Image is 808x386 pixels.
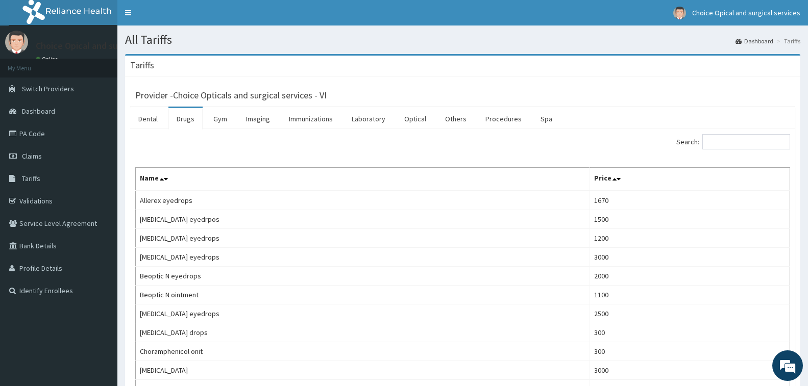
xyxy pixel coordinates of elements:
[590,361,790,380] td: 3000
[36,56,60,63] a: Online
[590,248,790,267] td: 3000
[281,108,341,130] a: Immunizations
[130,108,166,130] a: Dental
[136,304,590,323] td: [MEDICAL_DATA] eyedrops
[676,134,790,149] label: Search:
[136,210,590,229] td: [MEDICAL_DATA] eyedrpos
[36,41,174,50] p: Choice Opical and surgical services
[136,248,590,267] td: [MEDICAL_DATA] eyedrops
[673,7,686,19] img: User Image
[590,323,790,342] td: 300
[774,37,800,45] li: Tariffs
[437,108,475,130] a: Others
[590,168,790,191] th: Price
[136,229,590,248] td: [MEDICAL_DATA] eyedrops
[736,37,773,45] a: Dashboard
[590,342,790,361] td: 300
[238,108,278,130] a: Imaging
[477,108,530,130] a: Procedures
[702,134,790,149] input: Search:
[692,8,800,17] span: Choice Opical and surgical services
[136,286,590,304] td: Beoptic N ointment
[168,108,203,130] a: Drugs
[590,210,790,229] td: 1500
[590,267,790,286] td: 2000
[22,151,42,161] span: Claims
[590,229,790,248] td: 1200
[136,191,590,210] td: Allerex eyedrops
[136,267,590,286] td: Beoptic N eyedrops
[532,108,560,130] a: Spa
[136,323,590,342] td: [MEDICAL_DATA] drops
[5,31,28,54] img: User Image
[205,108,235,130] a: Gym
[590,286,790,304] td: 1100
[590,191,790,210] td: 1670
[22,174,40,183] span: Tariffs
[590,304,790,323] td: 2500
[135,91,327,100] h3: Provider - Choice Opticals and surgical services - VI
[22,84,74,93] span: Switch Providers
[130,61,154,70] h3: Tariffs
[136,168,590,191] th: Name
[344,108,394,130] a: Laboratory
[396,108,434,130] a: Optical
[22,107,55,116] span: Dashboard
[136,361,590,380] td: [MEDICAL_DATA]
[136,342,590,361] td: Choramphenicol onit
[125,33,800,46] h1: All Tariffs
